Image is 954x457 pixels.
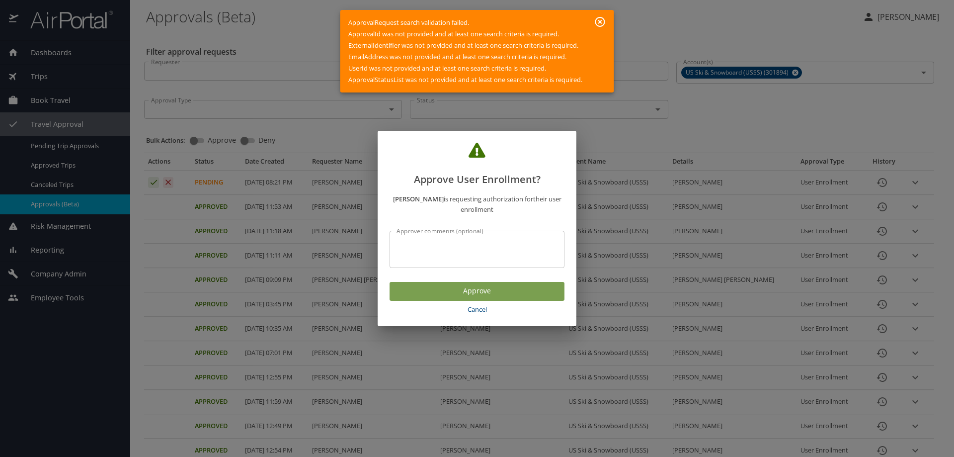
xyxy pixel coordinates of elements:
[394,304,560,315] span: Cancel
[348,13,582,90] div: ApprovalRequest search validation failed. ApprovalId was not provided and at least one search cri...
[397,285,556,297] span: Approve
[390,282,564,301] button: Approve
[390,143,564,187] h2: Approve User Enrollment?
[390,194,564,215] p: is requesting authorization for their user enrollment
[393,194,444,203] strong: [PERSON_NAME]
[390,301,564,318] button: Cancel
